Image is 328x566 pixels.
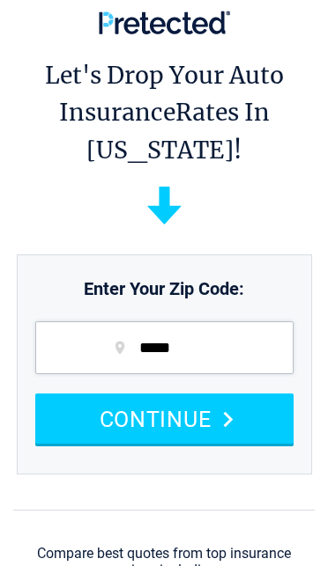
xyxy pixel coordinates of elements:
p: Enter Your Zip Code: [18,260,311,302]
h1: Let's Drop Your Auto Insurance Rates In [US_STATE]! [13,57,315,169]
button: CONTINUE [35,393,294,444]
img: Pretected Logo [99,11,230,34]
input: zip code [35,321,294,374]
